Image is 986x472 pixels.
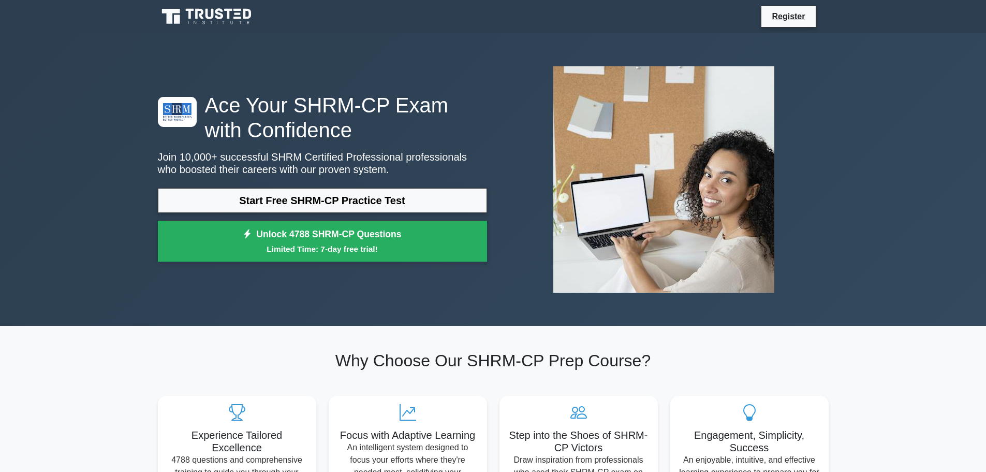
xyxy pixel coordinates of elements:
p: Join 10,000+ successful SHRM Certified Professional professionals who boosted their careers with ... [158,151,487,176]
a: Register [766,10,811,23]
a: Unlock 4788 SHRM-CP QuestionsLimited Time: 7-day free trial! [158,221,487,262]
h2: Why Choose Our SHRM-CP Prep Course? [158,351,829,370]
h5: Experience Tailored Excellence [166,429,308,454]
h5: Step into the Shoes of SHRM-CP Victors [508,429,650,454]
a: Start Free SHRM-CP Practice Test [158,188,487,213]
h1: Ace Your SHRM-CP Exam with Confidence [158,93,487,142]
h5: Engagement, Simplicity, Success [679,429,820,454]
h5: Focus with Adaptive Learning [337,429,479,441]
small: Limited Time: 7-day free trial! [171,243,474,255]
